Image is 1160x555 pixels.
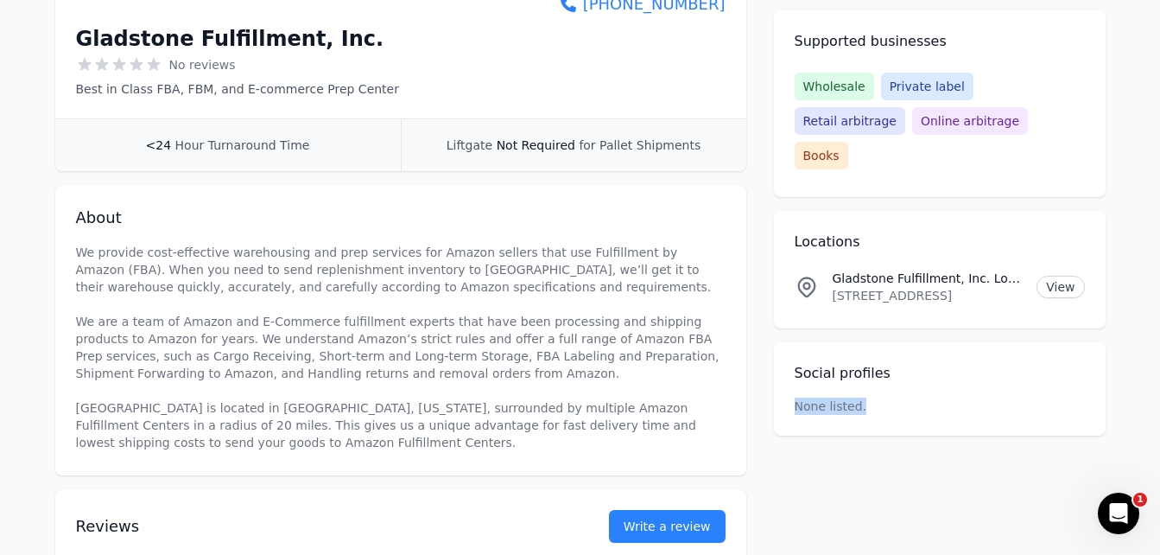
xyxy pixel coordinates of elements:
[609,510,726,543] a: Write a review
[795,31,1085,52] h2: Supported businesses
[175,138,310,152] span: Hour Turnaround Time
[795,107,905,135] span: Retail arbitrage
[76,206,726,230] h2: About
[76,25,384,53] h1: Gladstone Fulfillment, Inc.
[579,138,700,152] span: for Pallet Shipments
[76,80,399,98] p: Best in Class FBA, FBM, and E-commerce Prep Center
[833,287,1024,304] p: [STREET_ADDRESS]
[497,138,575,152] span: Not Required
[447,138,492,152] span: Liftgate
[146,138,172,152] span: <24
[76,514,554,539] h2: Reviews
[833,270,1024,287] p: Gladstone Fulfillment, Inc. Location
[1098,493,1139,534] iframe: Intercom live chat
[795,142,848,169] span: Books
[795,73,874,100] span: Wholesale
[1133,493,1147,507] span: 1
[912,107,1028,135] span: Online arbitrage
[881,73,973,100] span: Private label
[76,244,726,451] p: We provide cost-effective warehousing and prep services for Amazon sellers that use Fulfillment b...
[795,232,1085,252] h2: Locations
[1036,276,1084,298] a: View
[795,398,867,415] p: None listed.
[795,363,1085,384] h2: Social profiles
[169,56,236,73] span: No reviews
